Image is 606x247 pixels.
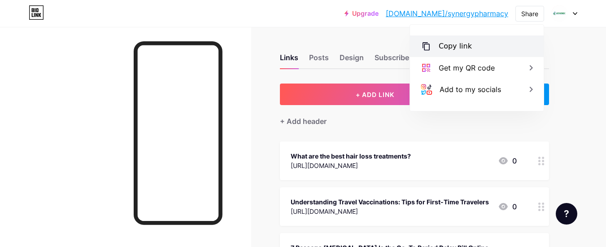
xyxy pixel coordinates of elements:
div: Copy link [439,41,472,52]
div: + Add header [280,116,327,127]
div: Design [340,52,364,68]
div: Get my QR code [439,62,495,73]
div: Links [280,52,298,68]
div: 0 [498,155,517,166]
a: [DOMAIN_NAME]/synergypharmacy [386,8,508,19]
button: + ADD LINK [280,84,471,105]
div: Add to my socials [440,84,501,95]
span: + ADD LINK [356,91,394,98]
div: [URL][DOMAIN_NAME] [291,207,489,216]
img: Synergy Pharmacy [551,5,568,22]
div: [URL][DOMAIN_NAME] [291,161,411,170]
div: Understanding Travel Vaccinations: Tips for First-Time Travelers [291,197,489,207]
div: 0 [498,201,517,212]
div: Subscribers [375,52,416,68]
div: Posts [309,52,329,68]
div: What are the best hair loss treatments? [291,151,411,161]
a: Upgrade [344,10,379,17]
div: Share [521,9,538,18]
